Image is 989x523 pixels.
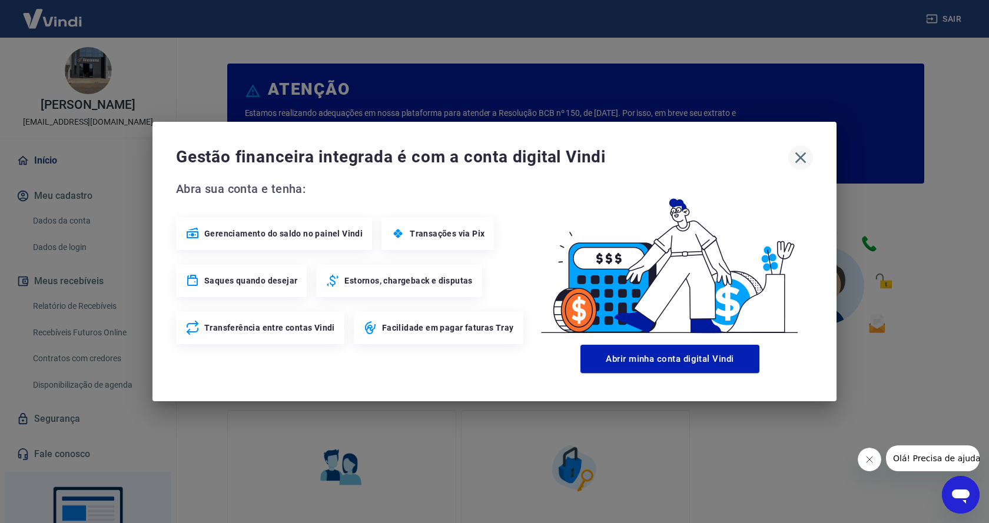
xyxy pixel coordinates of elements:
span: Facilidade em pagar faturas Tray [382,322,514,334]
span: Estornos, chargeback e disputas [344,275,472,287]
span: Transferência entre contas Vindi [204,322,335,334]
iframe: Mensagem da empresa [886,445,980,471]
iframe: Fechar mensagem [858,448,881,471]
img: Good Billing [527,179,813,340]
span: Saques quando desejar [204,275,297,287]
span: Abra sua conta e tenha: [176,179,527,198]
span: Olá! Precisa de ajuda? [7,8,99,18]
span: Gestão financeira integrada é com a conta digital Vindi [176,145,788,169]
span: Transações via Pix [410,228,484,239]
span: Gerenciamento do saldo no painel Vindi [204,228,363,239]
button: Abrir minha conta digital Vindi [580,345,759,373]
iframe: Botão para abrir a janela de mensagens [942,476,980,514]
